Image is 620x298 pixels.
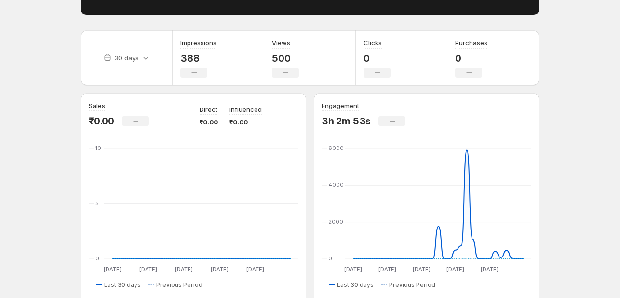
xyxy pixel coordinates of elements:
[328,218,343,225] text: 2000
[446,266,464,272] text: [DATE]
[104,281,141,289] span: Last 30 days
[328,181,344,188] text: 4000
[229,105,262,114] p: Influenced
[481,266,499,272] text: [DATE]
[378,266,396,272] text: [DATE]
[95,200,99,207] text: 5
[337,281,374,289] span: Last 30 days
[272,53,299,64] p: 500
[156,281,202,289] span: Previous Period
[455,38,487,48] h3: Purchases
[89,101,105,110] h3: Sales
[322,115,371,127] p: 3h 2m 53s
[175,266,193,272] text: [DATE]
[344,266,362,272] text: [DATE]
[328,255,332,262] text: 0
[328,145,344,151] text: 6000
[364,38,382,48] h3: Clicks
[211,266,229,272] text: [DATE]
[180,53,216,64] p: 388
[246,266,264,272] text: [DATE]
[455,53,487,64] p: 0
[104,266,121,272] text: [DATE]
[95,145,101,151] text: 10
[89,115,114,127] p: ₹0.00
[95,255,99,262] text: 0
[229,117,262,127] p: ₹0.00
[200,105,217,114] p: Direct
[389,281,435,289] span: Previous Period
[364,53,391,64] p: 0
[114,53,139,63] p: 30 days
[272,38,290,48] h3: Views
[200,117,218,127] p: ₹0.00
[322,101,359,110] h3: Engagement
[139,266,157,272] text: [DATE]
[180,38,216,48] h3: Impressions
[413,266,431,272] text: [DATE]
